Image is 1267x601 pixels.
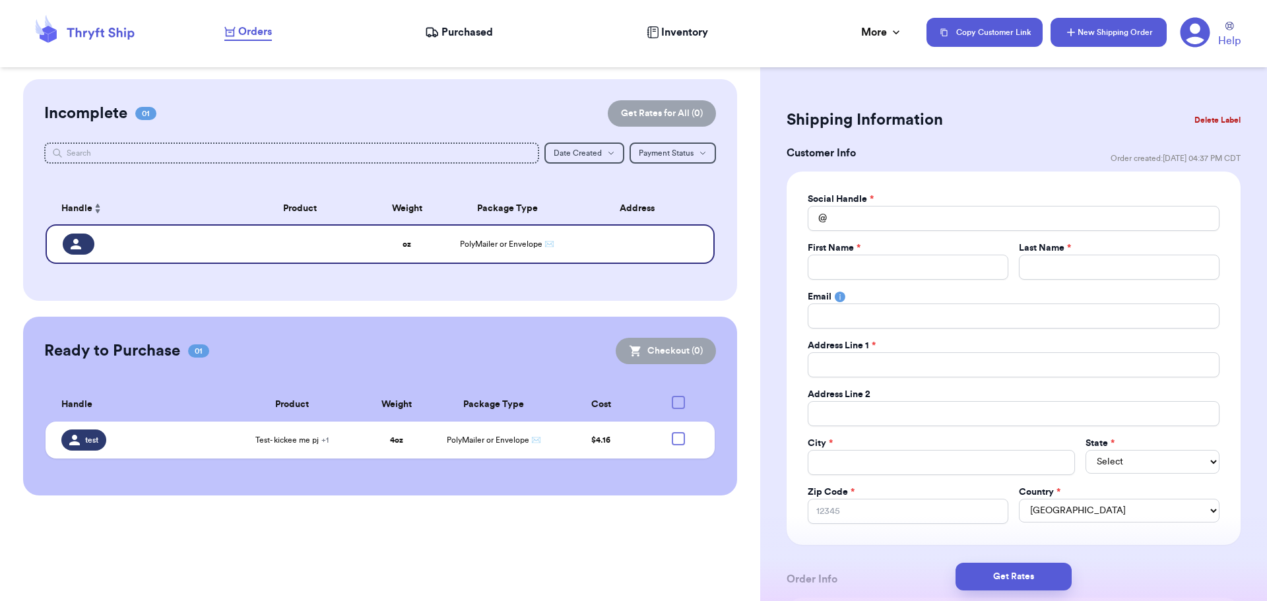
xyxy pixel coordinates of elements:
[441,24,493,40] span: Purchased
[61,398,92,412] span: Handle
[238,24,272,40] span: Orders
[647,24,708,40] a: Inventory
[233,193,367,224] th: Product
[447,193,568,224] th: Package Type
[1111,153,1241,164] span: Order created: [DATE] 04:37 PM CDT
[808,193,874,206] label: Social Handle
[554,149,602,157] span: Date Created
[808,388,870,401] label: Address Line 2
[787,110,943,131] h2: Shipping Information
[44,142,540,164] input: Search
[616,338,716,364] button: Checkout (0)
[1019,241,1071,255] label: Last Name
[630,142,716,164] button: Payment Status
[956,563,1072,590] button: Get Rates
[591,436,610,444] span: $ 4.16
[808,486,855,499] label: Zip Code
[808,290,831,303] label: Email
[787,145,856,161] h3: Customer Info
[135,107,156,120] span: 01
[224,24,272,41] a: Orders
[544,142,624,164] button: Date Created
[808,499,1008,524] input: 12345
[808,339,876,352] label: Address Line 1
[808,206,827,231] div: @
[85,435,98,445] span: test
[861,24,903,40] div: More
[568,193,715,224] th: Address
[1019,486,1060,499] label: Country
[447,436,541,444] span: PolyMailer or Envelope ✉️
[390,436,403,444] strong: 4 oz
[436,388,552,422] th: Package Type
[808,437,833,450] label: City
[92,201,103,216] button: Sort ascending
[255,435,329,445] span: Test- kickee me pj
[321,436,329,444] span: + 1
[1086,437,1115,450] label: State
[926,18,1043,47] button: Copy Customer Link
[367,193,447,224] th: Weight
[460,240,554,248] span: PolyMailer or Envelope ✉️
[1051,18,1167,47] button: New Shipping Order
[1218,22,1241,49] a: Help
[188,344,209,358] span: 01
[608,100,716,127] button: Get Rates for All (0)
[1218,33,1241,49] span: Help
[639,149,694,157] span: Payment Status
[357,388,435,422] th: Weight
[44,103,127,124] h2: Incomplete
[44,340,180,362] h2: Ready to Purchase
[808,241,861,255] label: First Name
[227,388,357,422] th: Product
[661,24,708,40] span: Inventory
[425,24,493,40] a: Purchased
[403,240,411,248] strong: oz
[1189,106,1246,135] button: Delete Label
[61,202,92,216] span: Handle
[552,388,650,422] th: Cost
